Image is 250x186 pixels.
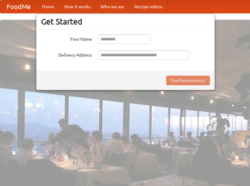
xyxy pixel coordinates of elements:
[37,0,59,13] a: Home
[41,34,92,42] label: Your Name
[96,0,129,13] a: Who we are
[59,0,96,13] a: How it works
[41,17,210,26] h3: Get Started
[41,50,92,58] label: Delivery Address
[0,0,37,13] a: FoodMe
[129,0,168,13] a: Recipe videos
[166,76,210,85] button: Find Restaurants!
